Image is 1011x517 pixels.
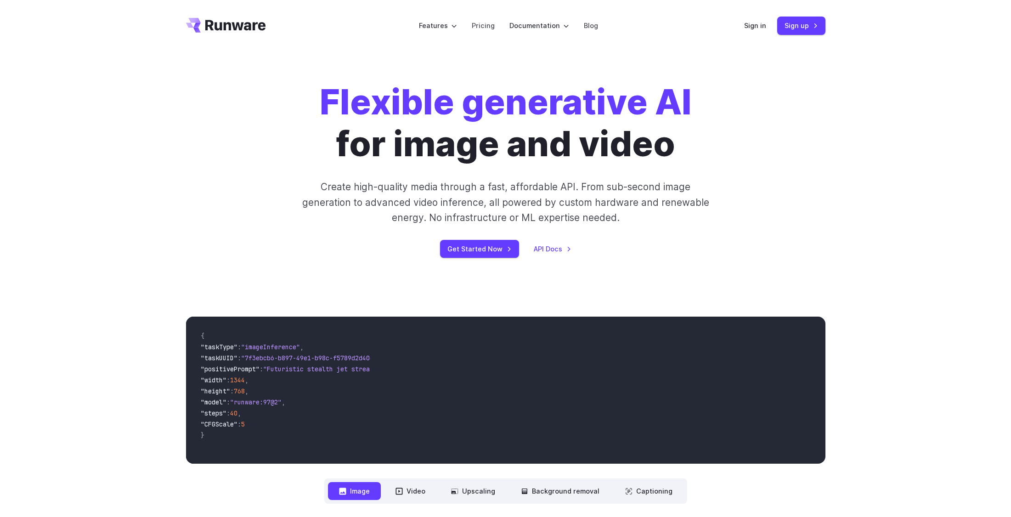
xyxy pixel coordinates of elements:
h1: for image and video [320,81,692,165]
a: Sign up [777,17,825,34]
button: Image [328,482,381,500]
span: 1344 [230,376,245,384]
span: : [237,343,241,351]
button: Background removal [510,482,610,500]
button: Video [384,482,436,500]
span: 768 [234,387,245,395]
span: 5 [241,420,245,428]
span: "Futuristic stealth jet streaking through a neon-lit cityscape with glowing purple exhaust" [263,365,598,373]
a: Get Started Now [440,240,519,258]
span: "taskType" [201,343,237,351]
a: Blog [584,20,598,31]
a: Go to / [186,18,266,33]
span: , [237,409,241,417]
span: : [226,398,230,406]
span: : [226,409,230,417]
span: } [201,431,204,439]
span: , [245,376,249,384]
span: : [237,354,241,362]
span: { [201,332,204,340]
span: : [260,365,263,373]
label: Features [419,20,457,31]
span: "runware:97@2" [230,398,282,406]
button: Upscaling [440,482,506,500]
a: Pricing [472,20,495,31]
a: Sign in [744,20,766,31]
p: Create high-quality media through a fast, affordable API. From sub-second image generation to adv... [301,179,710,225]
span: "steps" [201,409,226,417]
strong: Flexible generative AI [320,80,692,123]
span: "imageInference" [241,343,300,351]
span: "CFGScale" [201,420,237,428]
span: "width" [201,376,226,384]
span: : [230,387,234,395]
label: Documentation [509,20,569,31]
span: : [237,420,241,428]
span: , [245,387,249,395]
span: "model" [201,398,226,406]
button: Captioning [614,482,683,500]
span: , [282,398,285,406]
span: "taskUUID" [201,354,237,362]
a: API Docs [534,244,571,254]
span: , [300,343,304,351]
span: 40 [230,409,237,417]
span: "height" [201,387,230,395]
span: "7f3ebcb6-b897-49e1-b98c-f5789d2d40d7" [241,354,381,362]
span: : [226,376,230,384]
span: "positivePrompt" [201,365,260,373]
